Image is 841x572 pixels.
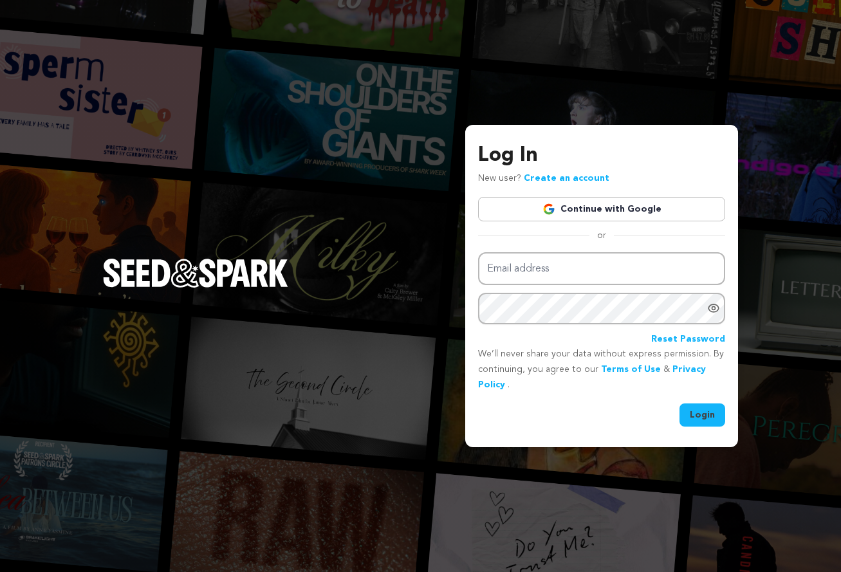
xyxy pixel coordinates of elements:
img: Seed&Spark Logo [103,259,288,287]
input: Email address [478,252,725,285]
img: Google logo [542,203,555,216]
a: Seed&Spark Homepage [103,259,288,313]
a: Continue with Google [478,197,725,221]
p: We’ll never share your data without express permission. By continuing, you agree to our & . [478,347,725,392]
span: or [589,229,614,242]
p: New user? [478,171,609,187]
a: Show password as plain text. Warning: this will display your password on the screen. [707,302,720,315]
h3: Log In [478,140,725,171]
a: Privacy Policy [478,365,706,389]
button: Login [679,403,725,427]
a: Create an account [524,174,609,183]
a: Reset Password [651,332,725,347]
a: Terms of Use [601,365,661,374]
